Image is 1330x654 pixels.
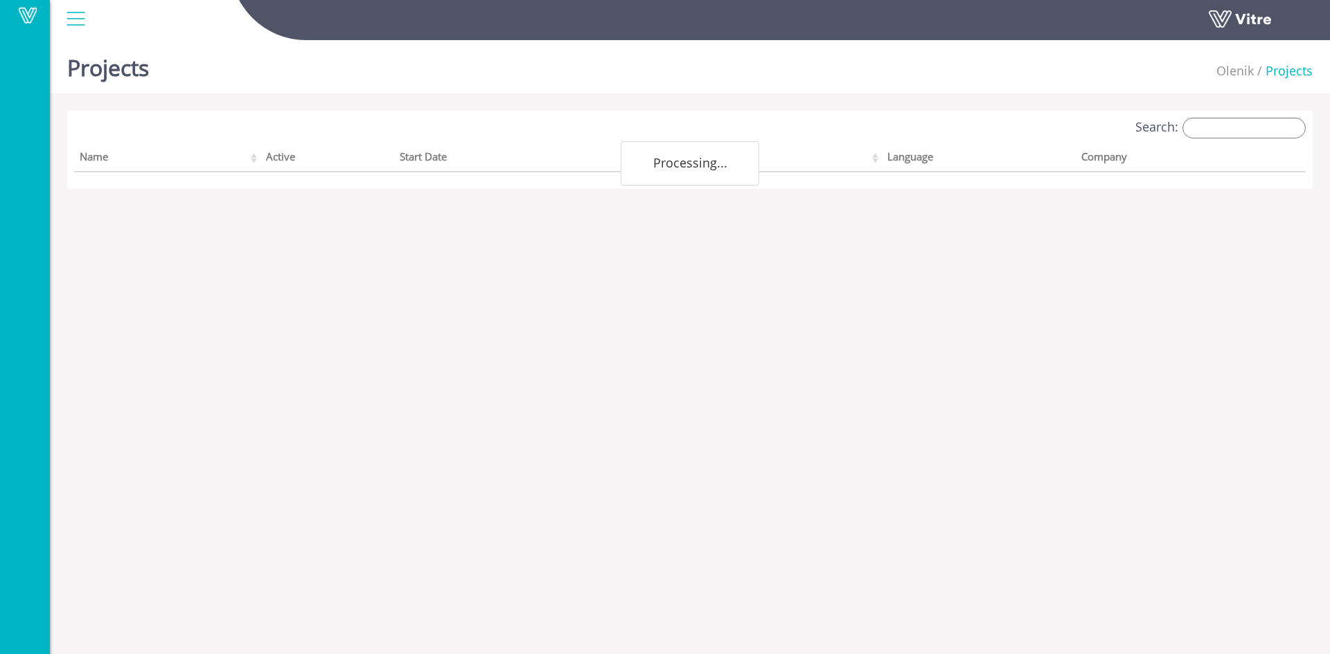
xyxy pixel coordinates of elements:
th: Language [882,146,1076,172]
h1: Projects [67,35,149,93]
th: End Date [646,146,882,172]
span: 237 [1216,62,1254,79]
label: Search: [1135,118,1306,138]
th: Name [74,146,260,172]
input: Search: [1182,118,1306,138]
th: Start Date [394,146,646,172]
div: Processing... [621,141,759,185]
th: Company [1076,146,1268,172]
li: Projects [1254,62,1313,80]
th: Active [260,146,395,172]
